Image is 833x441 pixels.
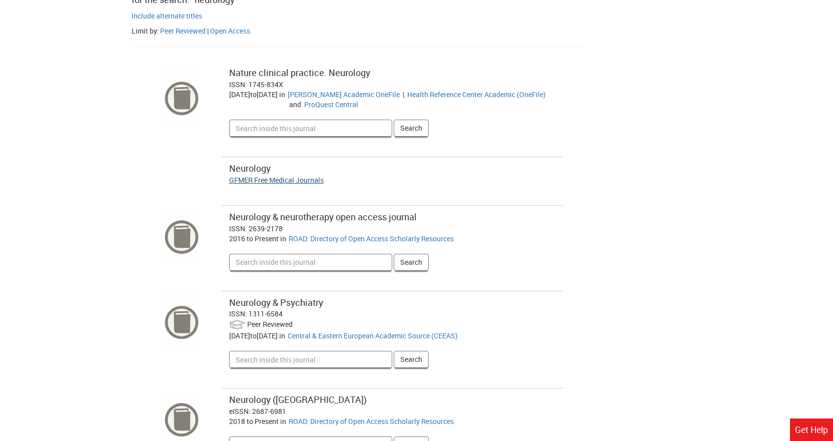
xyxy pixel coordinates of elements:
div: Neurology [229,162,556,175]
img: cover image for: Neurology & Psychiatry [159,291,204,354]
div: Nature clinical practice. Neurology [229,67,556,80]
img: cover image for: Neurology & neurotherapy open access journal [159,205,204,268]
div: Neurology & Psychiatry [229,296,556,309]
span: | [207,26,209,36]
div: ISSN: 2639-2178 [229,224,556,234]
a: Go to GFMER Free Medical Journals [229,175,324,185]
img: Peer Reviewed: [229,319,246,331]
span: Peer Reviewed [247,319,293,329]
img: cover image for: Nature clinical practice. Neurology [159,67,204,130]
span: in [280,234,286,243]
a: Go to ProQuest Central [304,100,358,109]
span: | [401,90,406,99]
span: to [250,90,257,99]
span: in [279,90,285,99]
span: and [288,100,303,109]
div: Neurology & neurotherapy open access journal [229,211,556,224]
div: [DATE] [DATE] [229,331,288,341]
a: Go to ROAD: Directory of Open Access Scholarly Resources [289,234,454,243]
button: Search [394,120,429,137]
div: ISSN: 1745-834X [229,80,556,90]
a: Filter by peer open access [210,26,250,36]
button: Search [394,254,429,271]
label: Search inside this journal [229,286,230,287]
input: Search inside this journal [229,254,392,271]
label: Search inside this journal [229,383,230,384]
a: Get Help [790,418,833,441]
div: eISSN: 2687-6981 [229,406,556,416]
div: Neurology ([GEOGRAPHIC_DATA]) [229,393,556,406]
span: in [279,331,285,340]
div: ISSN: 1311-6584 [229,309,556,319]
span: to Present [247,416,279,426]
div: 2018 [229,416,289,426]
a: Go to Gale Academic OneFile [288,90,400,99]
input: Search inside this journal [229,120,392,137]
input: Search inside this journal [229,351,392,368]
a: Go to Health Reference Center Academic (OneFile) [407,90,546,99]
a: Filter by peer reviewed [160,26,206,36]
span: Limit by: [132,26,159,36]
button: Search [394,351,429,368]
span: in [280,416,286,426]
a: Include alternate titles [132,11,202,21]
div: 2016 [229,234,289,244]
span: to Present [247,234,279,243]
span: to [250,331,257,340]
div: [DATE] [DATE] [229,90,288,110]
a: Go to ROAD: Directory of Open Access Scholarly Resources [289,416,454,426]
a: Go to Central & Eastern European Academic Source (CEEAS) [288,331,458,340]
